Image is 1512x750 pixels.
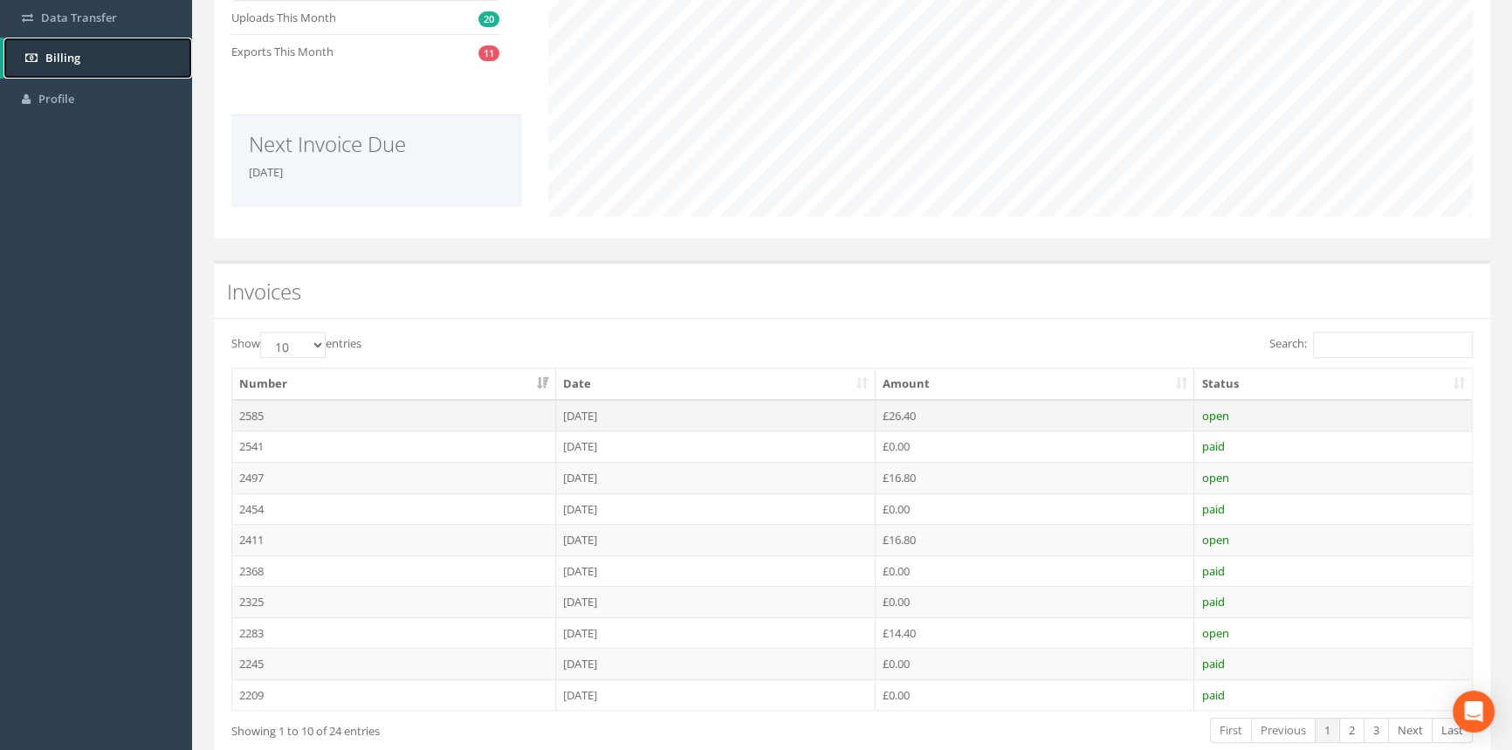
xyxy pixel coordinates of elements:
[876,617,1195,649] td: £14.40
[232,493,556,525] td: 2454
[232,679,556,711] td: 2209
[1388,718,1433,743] a: Next
[876,400,1195,431] td: £26.40
[1269,332,1473,358] label: Search:
[876,493,1195,525] td: £0.00
[1201,656,1224,671] span: paid
[876,555,1195,587] td: £0.00
[1251,718,1316,743] a: Previous
[556,462,876,493] td: [DATE]
[556,524,876,555] td: [DATE]
[231,332,361,358] label: Show entries
[3,38,192,79] a: Billing
[232,555,556,587] td: 2368
[1432,718,1473,743] a: Last
[876,524,1195,555] td: £16.80
[232,648,556,679] td: 2245
[1194,368,1472,400] th: Status: activate to sort column ascending
[1201,687,1224,703] span: paid
[232,462,556,493] td: 2497
[1315,718,1340,743] a: 1
[1201,594,1224,609] span: paid
[876,462,1195,493] td: £16.80
[1364,718,1389,743] a: 3
[1339,718,1364,743] a: 2
[249,164,505,181] p: [DATE]
[1201,563,1224,579] span: paid
[556,430,876,462] td: [DATE]
[1201,470,1228,485] span: open
[1201,532,1228,547] span: open
[556,400,876,431] td: [DATE]
[556,679,876,711] td: [DATE]
[1201,408,1228,423] span: open
[876,648,1195,679] td: £0.00
[876,586,1195,617] td: £0.00
[1210,718,1252,743] a: First
[231,716,733,740] div: Showing 1 to 10 of 24 entries
[232,368,556,400] th: Number: activate to sort column ascending
[232,524,556,555] td: 2411
[227,280,1477,303] h2: Invoices
[478,11,499,27] span: 20
[232,430,556,462] td: 2541
[876,679,1195,711] td: £0.00
[876,368,1195,400] th: Amount: activate to sort column ascending
[232,586,556,617] td: 2325
[45,50,80,65] span: Billing
[1201,625,1228,641] span: open
[556,586,876,617] td: [DATE]
[556,555,876,587] td: [DATE]
[556,648,876,679] td: [DATE]
[1201,501,1224,517] span: paid
[38,91,74,107] span: Profile
[556,493,876,525] td: [DATE]
[232,617,556,649] td: 2283
[249,133,505,155] h2: Next Invoice Due
[556,368,876,400] th: Date: activate to sort column ascending
[556,617,876,649] td: [DATE]
[231,34,499,69] li: Exports This Month
[478,45,499,61] span: 11
[1453,691,1495,733] div: Open Intercom Messenger
[1201,438,1224,454] span: paid
[41,10,117,25] span: Data Transfer
[876,430,1195,462] td: £0.00
[232,400,556,431] td: 2585
[1313,332,1473,358] input: Search:
[260,332,326,358] select: Showentries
